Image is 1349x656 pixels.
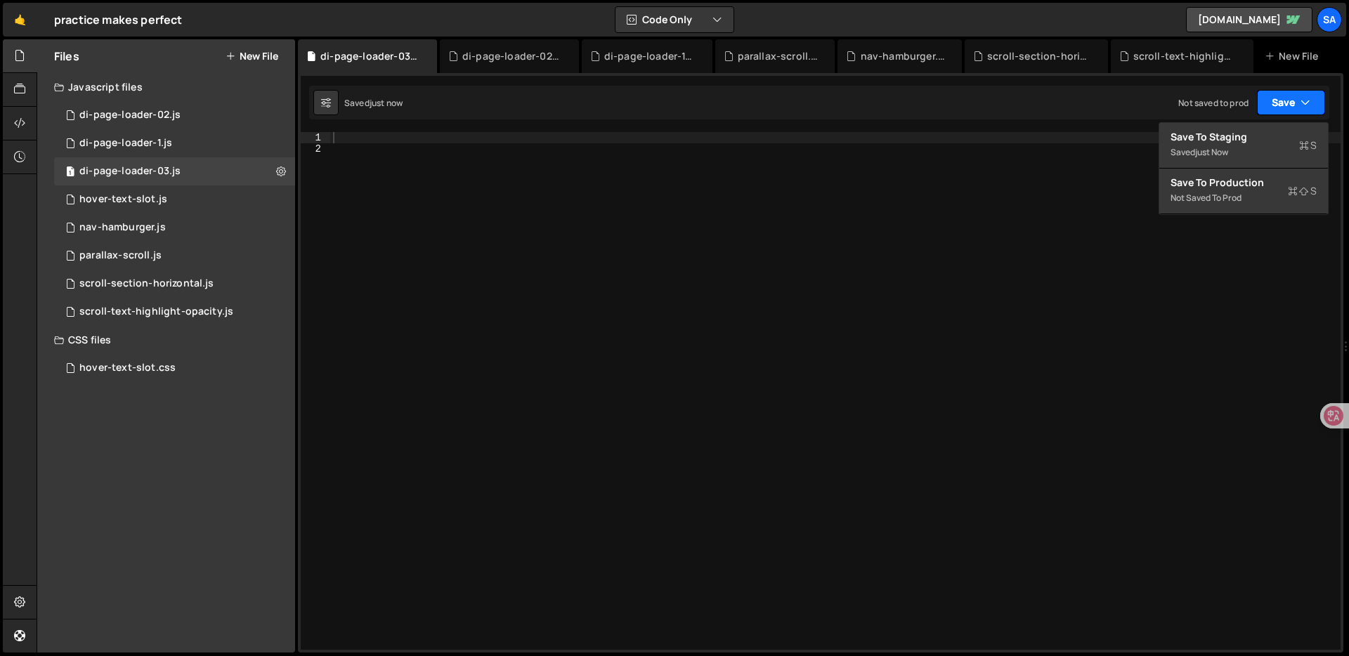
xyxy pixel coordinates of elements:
button: Code Only [615,7,734,32]
div: Javascript files [37,73,295,101]
button: Save to StagingS Savedjust now [1159,123,1328,169]
div: scroll-text-highlight-opacity.js [79,306,233,318]
div: di-page-loader-03.js [79,165,181,178]
div: di-page-loader-02.js [79,109,181,122]
a: 🤙 [3,3,37,37]
div: just now [1195,146,1228,158]
div: hover-text-slot.css [79,362,176,374]
div: 16074/45067.js [54,242,295,270]
span: S [1288,184,1317,198]
div: New File [1265,49,1324,63]
div: Saved [1171,144,1317,161]
div: Not saved to prod [1171,190,1317,206]
div: scroll-section-horizontal.js [987,49,1090,63]
a: SA [1317,7,1342,32]
div: practice makes perfect [54,11,183,28]
button: New File [226,51,278,62]
div: just now [370,97,403,109]
div: 2 [301,143,330,155]
div: 16074/44793.js [54,185,295,214]
div: CSS files [37,326,295,354]
h2: Files [54,48,79,64]
div: di-page-loader-1.js [79,137,172,150]
div: 16074/45127.js [54,129,295,157]
div: nav-hamburger.js [79,221,166,234]
div: parallax-scroll.js [738,49,819,63]
span: 1 [66,167,74,178]
div: 16074/44790.js [54,214,295,242]
button: Save [1257,90,1325,115]
div: 16074/44717.js [54,298,295,326]
span: S [1299,138,1317,152]
div: 16074/44794.css [54,354,295,382]
div: di-page-loader-03.js [320,49,420,63]
div: Not saved to prod [1178,97,1249,109]
a: [DOMAIN_NAME] [1186,7,1312,32]
div: scroll-section-horizontal.js [79,277,214,290]
div: 16074/45137.js [54,101,295,129]
div: hover-text-slot.js [79,193,167,206]
div: nav-hamburger.js [861,49,945,63]
div: 16074/44721.js [54,270,295,298]
div: Save to Production [1171,176,1317,190]
div: di-page-loader-02.js [462,49,562,63]
div: 16074/45217.js [54,157,295,185]
div: Saved [344,97,403,109]
div: parallax-scroll.js [79,249,162,262]
div: Save to Staging [1171,130,1317,144]
button: Save to ProductionS Not saved to prod [1159,169,1328,214]
div: di-page-loader-1.js [604,49,696,63]
div: 1 [301,132,330,143]
div: scroll-text-highlight-opacity.js [1133,49,1237,63]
